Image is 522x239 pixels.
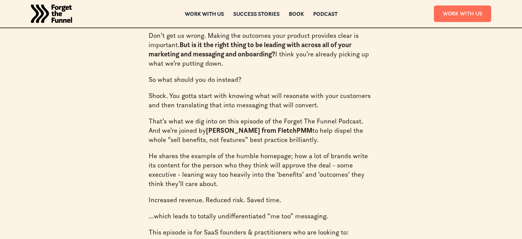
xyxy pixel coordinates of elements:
[149,40,352,58] strong: But is it the right thing to be leading with across all of your marketing and messaging and onboa...
[185,11,224,16] a: Work with us
[149,195,374,205] p: Increased revenue. Reduced risk. Saved time.
[289,11,304,16] a: Book
[149,117,374,144] p: That’s what we dig into on this episode of the Forget The Funnel Podcast. And we’re joined by to ...
[206,126,312,135] strong: [PERSON_NAME] from FletchPMM
[149,211,374,221] p: …which leads to totally undifferentiated “me too” messaging.
[149,75,374,84] p: So what should you do instead?
[149,151,374,188] p: He shares the example of the humble homepage; how a lot of brands write its content for the perso...
[149,91,374,110] p: Shock. You gotta start with knowing what will resonate with your customers and then translating t...
[434,6,491,22] a: Work With Us
[149,31,374,68] p: Don’t get us wrong. Making the outcomes your product provides clear is important. I think you’re ...
[233,11,279,16] a: Success Stories
[149,228,374,237] p: This episode is for SaaS founders & practitioners who are looking to:
[313,11,337,16] a: Podcast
